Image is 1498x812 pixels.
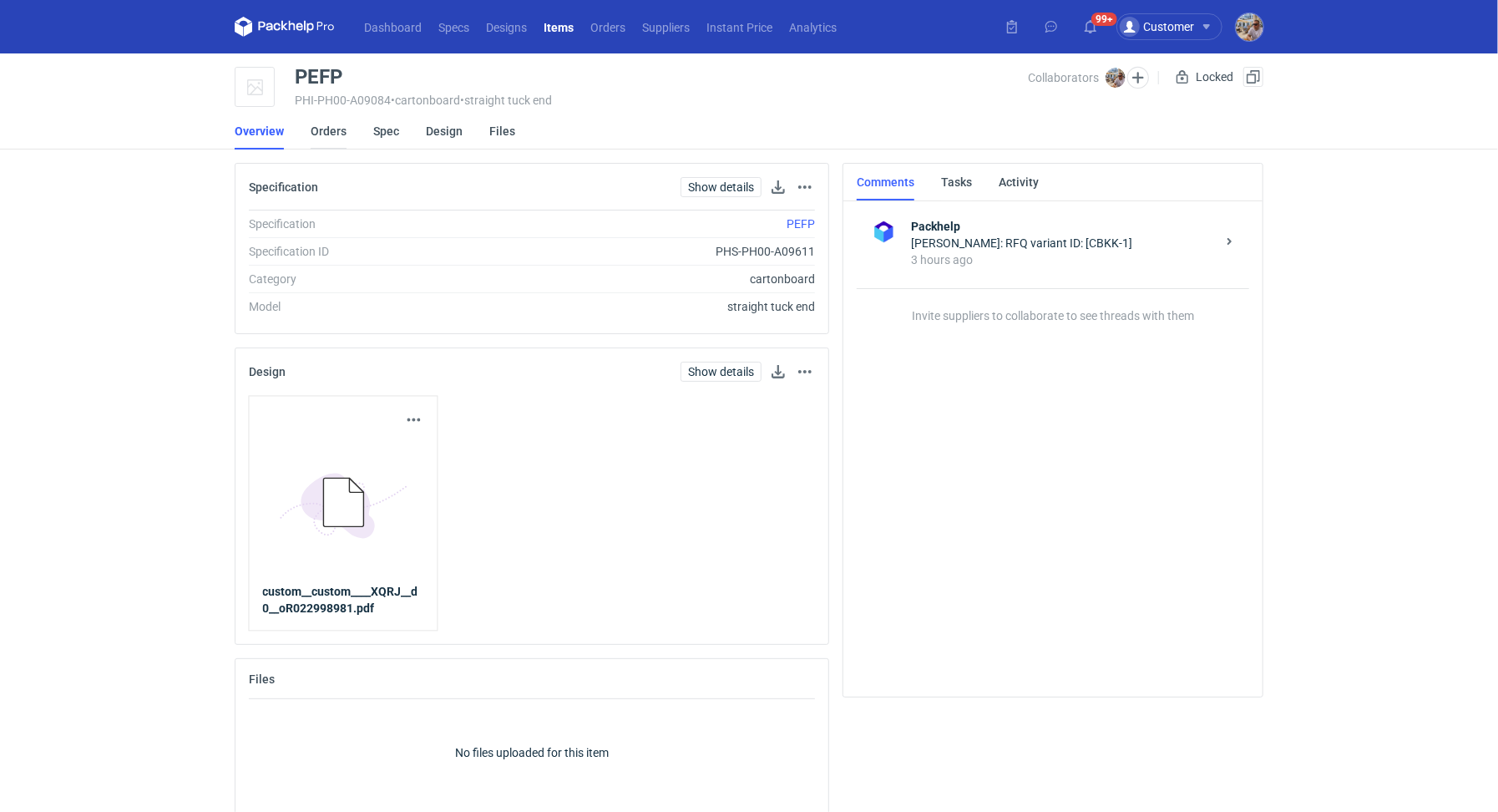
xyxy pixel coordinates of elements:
[698,17,781,37] a: Instant Price
[582,17,634,37] a: Orders
[768,362,788,382] button: Download design
[1077,13,1104,40] button: 99+
[1236,13,1263,41] img: Michał Palasek
[911,235,1216,251] div: [PERSON_NAME]: RFQ variant ID: [CBKK-1]
[249,180,318,194] h2: Specification
[1120,17,1194,37] div: Customer
[478,17,535,37] a: Designs
[404,410,424,430] button: Actions
[475,271,815,287] div: cartonboard
[1028,71,1099,84] span: Collaborators
[391,94,460,107] span: • cartonboard
[781,17,845,37] a: Analytics
[795,177,815,197] button: Actions
[249,271,475,287] div: Category
[311,113,347,150] a: Orders
[911,218,1216,235] strong: Packhelp
[1116,13,1236,40] button: Customer
[768,177,788,197] button: Download specification
[235,17,335,37] svg: Packhelp Pro
[249,298,475,315] div: Model
[295,67,342,87] div: PEFP
[460,94,552,107] span: • straight tuck end
[430,17,478,37] a: Specs
[941,164,972,200] a: Tasks
[475,298,815,315] div: straight tuck end
[356,17,430,37] a: Dashboard
[1243,67,1263,87] button: Duplicate Item
[475,243,815,260] div: PHS-PH00-A09611
[1106,68,1126,88] img: Michał Palasek
[857,288,1249,322] p: Invite suppliers to collaborate to see threads with them
[787,217,815,231] a: PEFP
[489,113,515,150] a: Files
[999,164,1039,200] a: Activity
[911,251,1216,268] div: 3 hours ago
[455,744,609,761] p: No files uploaded for this item
[857,164,914,200] a: Comments
[249,216,475,232] div: Specification
[263,584,424,617] a: custom__custom____XQRJ__d0__oR022998981.pdf
[426,113,463,150] a: Design
[295,94,1028,107] div: PHI-PH00-A09084
[263,586,418,616] strong: custom__custom____XQRJ__d0__oR022998981.pdf
[681,177,762,197] a: Show details
[249,365,286,378] h2: Design
[535,17,582,37] a: Items
[249,243,475,260] div: Specification ID
[249,672,275,686] h2: Files
[870,218,898,246] img: Packhelp
[373,113,399,150] a: Spec
[235,113,284,150] a: Overview
[1127,67,1149,89] button: Edit collaborators
[795,362,815,382] button: Actions
[634,17,698,37] a: Suppliers
[1172,67,1237,87] div: Locked
[681,362,762,382] a: Show details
